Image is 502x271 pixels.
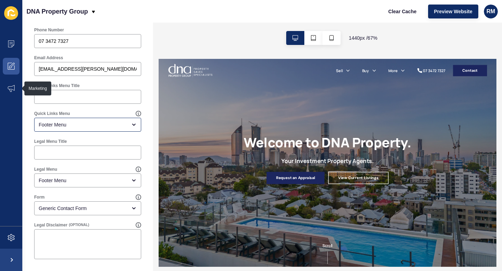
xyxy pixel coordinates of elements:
div: open menu [34,118,141,132]
label: Legal Menu [34,167,57,172]
img: DNA Property Logo [14,7,81,28]
div: Marketing [29,86,47,91]
span: RM [487,8,495,15]
label: Quick Links Menu Title [34,83,79,88]
p: DNA Property Group [26,3,88,20]
a: Buy [302,13,312,22]
label: Email Address [34,55,63,61]
span: Clear Cache [388,8,417,15]
label: Phone Number [34,27,64,33]
button: Clear Cache [382,5,423,18]
label: Legal Disclaimer [34,222,67,228]
div: open menu [34,201,141,215]
label: Legal Menu Title [34,139,67,144]
span: Preview Website [434,8,472,15]
button: Preview Website [428,5,478,18]
div: 07 3472 7327 [393,13,426,22]
a: Contact [438,9,488,26]
label: Quick Links Menu [34,111,70,116]
a: Request an Appraisal [160,168,246,186]
a: More [341,13,356,22]
h2: Your Investment Property Agents. [183,147,320,157]
a: Sell [264,13,274,22]
div: open menu [34,173,141,187]
span: (OPTIONAL) [69,223,89,227]
a: View Current Listings [252,168,341,186]
h1: Welcome to DNA Property. [126,112,375,135]
a: 07 3472 7327 [384,13,426,22]
span: 1440 px / 67 % [349,34,378,41]
label: Form [34,194,45,200]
